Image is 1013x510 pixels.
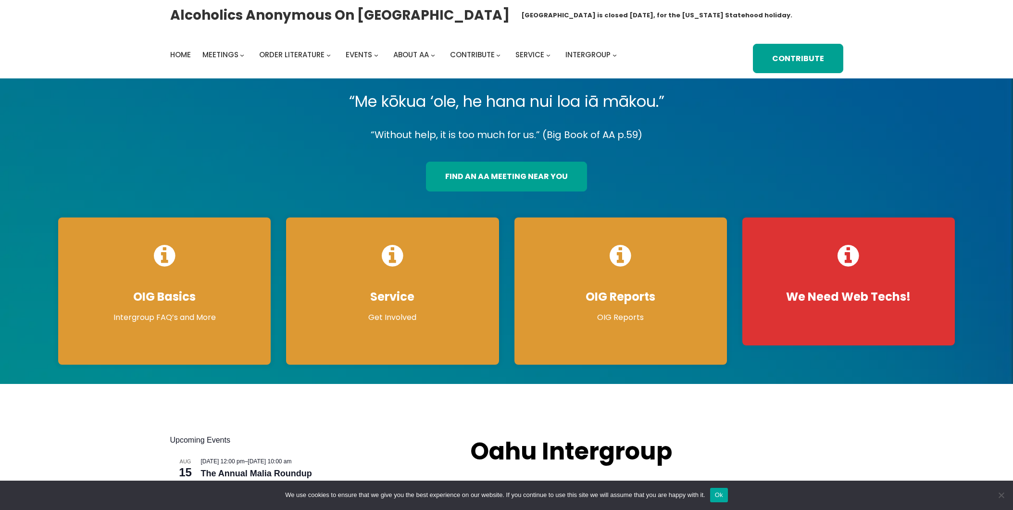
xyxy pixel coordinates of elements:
h2: Upcoming Events [170,434,451,446]
a: Service [515,48,544,62]
span: [DATE] 10:00 am [248,458,291,465]
h4: OIG Basics [68,290,261,304]
span: Contribute [450,50,495,60]
span: We use cookies to ensure that we give you the best experience on our website. If you continue to ... [285,490,705,500]
a: Alcoholics Anonymous on [GEOGRAPHIC_DATA] [170,3,510,27]
span: Intergroup [565,50,611,60]
span: Aug [170,458,201,466]
button: Events submenu [374,53,378,57]
h4: We Need Web Techs! [752,290,945,304]
button: Order Literature submenu [326,53,331,57]
h1: [GEOGRAPHIC_DATA] is closed [DATE], for the [US_STATE] Statehood holiday. [521,11,792,20]
button: Meetings submenu [240,53,244,57]
a: About AA [393,48,429,62]
button: Ok [710,488,728,502]
button: Service submenu [546,53,550,57]
a: Home [170,48,191,62]
h2: Oahu Intergroup [470,434,702,468]
a: Intergroup [565,48,611,62]
a: Contribute [450,48,495,62]
span: Home [170,50,191,60]
button: Intergroup submenu [613,53,617,57]
p: OIG Reports [524,312,717,323]
span: Events [346,50,372,60]
h4: OIG Reports [524,290,717,304]
span: Order Literature [259,50,325,60]
button: About AA submenu [431,53,435,57]
h4: Service [296,290,489,304]
span: No [996,490,1006,500]
a: The Annual Malia Roundup [201,469,312,479]
p: Get Involved [296,312,489,323]
time: – [201,458,292,465]
p: “Without help, it is too much for us.” (Big Book of AA p.59) [50,127,962,143]
span: [DATE] 12:00 pm [201,458,245,465]
p: Intergroup FAQ’s and More [68,312,261,323]
nav: Intergroup [170,48,620,62]
span: 15 [170,464,201,481]
span: About AA [393,50,429,60]
button: Contribute submenu [496,53,500,57]
span: Service [515,50,544,60]
a: Contribute [753,44,843,74]
span: Meetings [202,50,238,60]
p: “Me kōkua ‘ole, he hana nui loa iā mākou.” [50,88,962,115]
a: Events [346,48,372,62]
a: Meetings [202,48,238,62]
a: find an aa meeting near you [426,162,587,191]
